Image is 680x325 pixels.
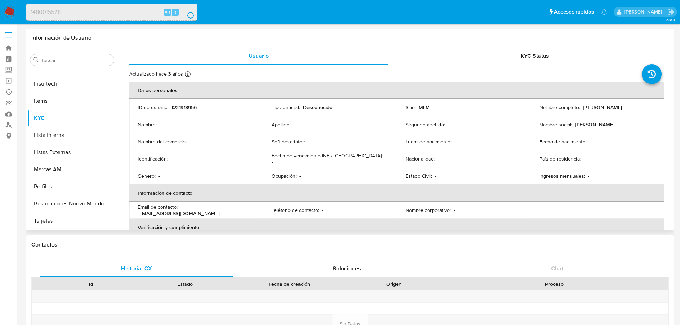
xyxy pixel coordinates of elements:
p: Apellido : [272,121,291,128]
p: - [435,173,436,179]
p: - [454,138,456,145]
p: [EMAIL_ADDRESS][DOMAIN_NAME] [138,210,220,217]
button: Buscar [33,57,39,63]
button: Marcas AML [27,161,117,178]
p: Actualizado hace 3 años [129,71,183,77]
p: - [454,207,455,213]
p: Nombre del comercio : [138,138,187,145]
p: Fecha de vencimiento INE / [GEOGRAPHIC_DATA] : [272,152,383,159]
button: Insurtech [27,75,117,92]
p: Email de contacto : [138,204,178,210]
p: 1221918956 [171,104,197,111]
p: marianathalie.grajeda@mercadolibre.com.mx [624,9,665,15]
p: - [438,156,439,162]
p: Género : [138,173,156,179]
span: s [174,9,176,15]
input: Buscar usuario o caso... [26,7,197,17]
p: - [272,159,273,165]
th: Datos personales [129,82,664,99]
p: - [448,121,449,128]
p: País de residencia : [539,156,581,162]
p: Teléfono de contacto : [272,207,319,213]
p: Ocupación : [272,173,297,179]
p: Nombre corporativo : [406,207,451,213]
span: Usuario [248,52,269,60]
p: ID de usuario : [138,104,168,111]
th: Verificación y cumplimiento [129,219,664,236]
p: Fecha de nacimiento : [539,138,586,145]
p: MLM [419,104,430,111]
th: Información de contacto [129,184,664,202]
p: Nombre social : [539,121,572,128]
button: Lista Interna [27,127,117,144]
button: KYC [27,110,117,127]
p: Ingresos mensuales : [539,173,585,179]
p: Lugar de nacimiento : [406,138,452,145]
p: - [322,207,323,213]
span: Soluciones [333,264,361,273]
div: Id [49,280,133,288]
p: Tipo entidad : [272,104,300,111]
button: Listas Externas [27,144,117,161]
button: Items [27,92,117,110]
p: Estado Civil : [406,173,432,179]
span: Historial CX [121,264,152,273]
p: - [171,156,172,162]
p: [PERSON_NAME] [583,104,622,111]
div: Fecha de creación [237,280,342,288]
p: Nombre : [138,121,157,128]
h1: Información de Usuario [31,34,91,41]
button: search-icon [180,7,195,17]
button: Restricciones Nuevo Mundo [27,195,117,212]
p: Nombre completo : [539,104,580,111]
p: - [293,121,295,128]
p: - [308,138,309,145]
p: - [299,173,301,179]
p: - [158,173,160,179]
p: - [160,121,161,128]
p: Soft descriptor : [272,138,305,145]
button: Perfiles [27,178,117,195]
div: Proceso [446,280,663,288]
span: Chat [551,264,563,273]
input: Buscar [40,57,111,64]
span: KYC Status [520,52,549,60]
p: - [589,138,591,145]
div: Estado [143,280,227,288]
p: - [584,156,585,162]
span: Alt [165,9,170,15]
p: Sitio : [406,104,416,111]
p: Identificación : [138,156,168,162]
p: - [588,173,589,179]
p: [PERSON_NAME] [575,121,614,128]
button: Tarjetas [27,212,117,229]
a: Notificaciones [601,9,607,15]
h1: Contactos [31,241,669,248]
p: Nacionalidad : [406,156,435,162]
p: Segundo apellido : [406,121,445,128]
p: - [190,138,191,145]
div: Origen [352,280,436,288]
a: Salir [667,8,675,16]
span: Accesos rápidos [554,8,594,16]
p: Desconocido [303,104,332,111]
